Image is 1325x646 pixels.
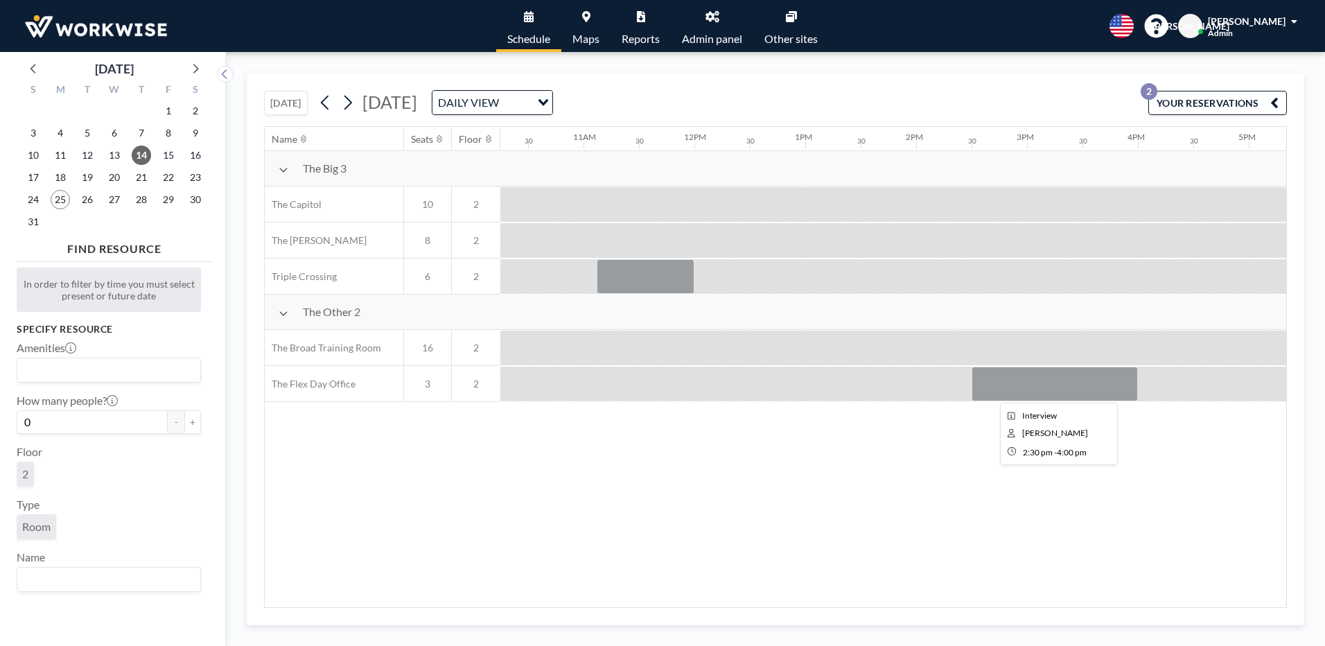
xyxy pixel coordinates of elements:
span: Thursday, August 7, 2025 [132,123,151,143]
span: 4:00 PM [1057,447,1087,457]
span: Wednesday, August 13, 2025 [105,146,124,165]
div: S [20,82,47,100]
span: 2 [452,378,500,390]
div: 2PM [906,132,923,142]
div: 30 [1079,137,1087,146]
span: Tuesday, August 26, 2025 [78,190,97,209]
label: How many people? [17,394,118,408]
span: Room [22,520,51,534]
span: Sunday, August 31, 2025 [24,212,43,232]
span: Monday, August 4, 2025 [51,123,70,143]
span: The Big 3 [303,161,346,175]
span: Saturday, August 23, 2025 [186,168,205,187]
input: Search for option [503,94,529,112]
span: Tuesday, August 12, 2025 [78,146,97,165]
div: 1PM [795,132,812,142]
span: 2:30 PM [1023,447,1053,457]
span: 6 [404,270,451,283]
div: F [155,82,182,100]
div: Seats [411,133,433,146]
div: Search for option [17,568,200,591]
span: Schedule [507,33,550,44]
span: Wednesday, August 27, 2025 [105,190,124,209]
span: Monday, August 18, 2025 [51,168,70,187]
span: Thursday, August 28, 2025 [132,190,151,209]
span: Sunday, August 17, 2025 [24,168,43,187]
label: Type [17,498,40,512]
span: Tuesday, August 5, 2025 [78,123,97,143]
div: In order to filter by time you must select present or future date [17,268,201,312]
span: Tuesday, August 19, 2025 [78,168,97,187]
span: Thursday, August 21, 2025 [132,168,151,187]
span: 2 [22,467,28,481]
div: W [101,82,128,100]
div: 30 [746,137,755,146]
span: Admin panel [682,33,742,44]
span: Wednesday, August 6, 2025 [105,123,124,143]
span: 2 [452,342,500,354]
span: The [PERSON_NAME] [265,234,367,247]
label: Name [17,550,45,564]
span: Reports [622,33,660,44]
span: Sunday, August 10, 2025 [24,146,43,165]
div: 4PM [1127,132,1145,142]
div: Name [272,133,297,146]
span: Friday, August 1, 2025 [159,101,178,121]
div: 30 [1190,137,1198,146]
span: The Broad Training Room [265,342,381,354]
span: 10 [404,198,451,211]
div: 30 [857,137,866,146]
span: Thursday, August 14, 2025 [132,146,151,165]
img: organization-logo [22,12,170,40]
span: 3 [404,378,451,390]
div: 12PM [684,132,706,142]
span: Mary Estfanous [1022,428,1088,438]
span: Monday, August 25, 2025 [51,190,70,209]
input: Search for option [19,570,193,588]
div: T [74,82,101,100]
span: Interview [1022,410,1057,421]
div: 30 [525,137,533,146]
span: Saturday, August 9, 2025 [186,123,205,143]
span: Friday, August 29, 2025 [159,190,178,209]
span: 8 [404,234,451,247]
h3: Specify resource [17,323,201,335]
div: M [47,82,74,100]
div: 30 [968,137,976,146]
span: The Other 2 [303,305,360,319]
label: Amenities [17,341,76,355]
span: 16 [404,342,451,354]
button: [DATE] [264,91,308,115]
span: Monday, August 11, 2025 [51,146,70,165]
span: Other sites [764,33,818,44]
div: S [182,82,209,100]
button: + [184,410,201,434]
div: Floor [459,133,482,146]
span: 2 [452,198,500,211]
span: Maps [572,33,599,44]
span: 2 [452,234,500,247]
span: Saturday, August 16, 2025 [186,146,205,165]
span: [PERSON_NAME] [1208,15,1285,27]
button: YOUR RESERVATIONS2 [1148,91,1287,115]
span: Admin [1208,28,1233,38]
p: 2 [1141,83,1157,100]
span: The Capitol [265,198,322,211]
span: Saturday, August 2, 2025 [186,101,205,121]
span: Sunday, August 24, 2025 [24,190,43,209]
h4: FIND RESOURCE [17,236,212,256]
div: [DATE] [95,59,134,78]
div: Search for option [17,358,200,382]
input: Search for option [19,361,193,379]
span: Friday, August 15, 2025 [159,146,178,165]
div: 11AM [573,132,596,142]
span: [PERSON_NAME] [1152,20,1229,33]
span: - [1054,447,1057,457]
span: Wednesday, August 20, 2025 [105,168,124,187]
span: Sunday, August 3, 2025 [24,123,43,143]
span: The Flex Day Office [265,378,356,390]
span: Friday, August 22, 2025 [159,168,178,187]
span: [DATE] [362,91,417,112]
div: 5PM [1238,132,1256,142]
button: - [168,410,184,434]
